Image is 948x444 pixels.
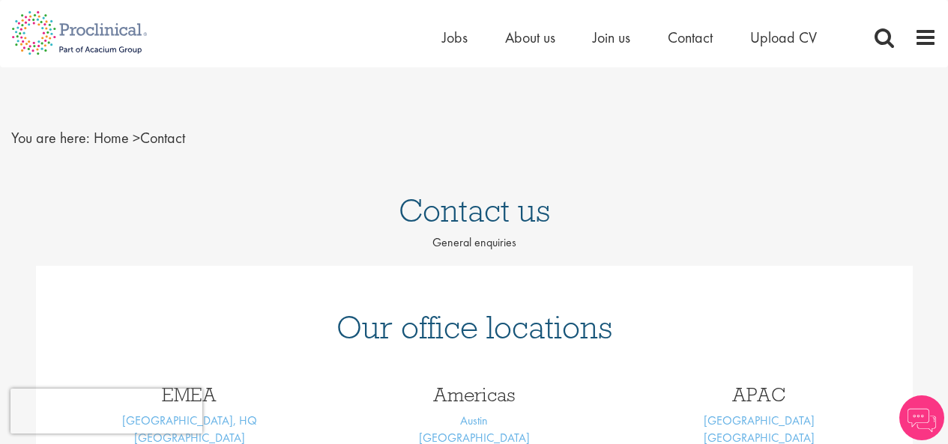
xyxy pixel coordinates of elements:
span: > [133,128,140,148]
h3: APAC [628,385,890,404]
span: Contact [94,128,185,148]
a: Austin [460,413,488,428]
a: [GEOGRAPHIC_DATA] [704,413,815,428]
a: Jobs [442,28,468,47]
a: Join us [593,28,630,47]
span: You are here: [11,128,90,148]
a: About us [505,28,555,47]
a: Upload CV [750,28,817,47]
a: Contact [668,28,713,47]
img: Chatbot [899,395,944,440]
iframe: reCAPTCHA [10,389,202,434]
h3: EMEA [58,385,321,404]
h3: Americas [343,385,606,404]
h1: Our office locations [58,311,890,344]
a: breadcrumb link to Home [94,128,129,148]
